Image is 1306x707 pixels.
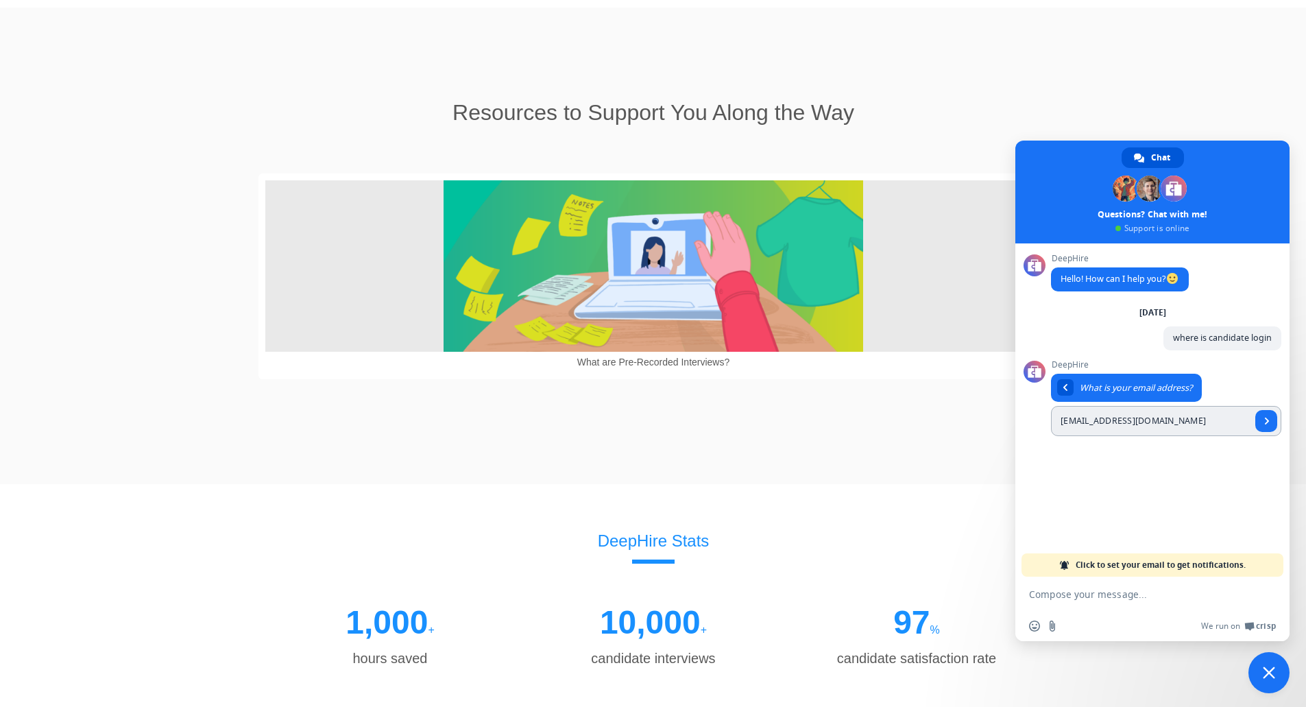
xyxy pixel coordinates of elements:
span: 10,000 [599,603,700,640]
a: We run onCrisp [1201,621,1276,632]
span: Send a file [1047,621,1058,632]
a: imgWhat are Pre-Recorded Interviews? [258,174,1048,380]
input: Enter your email address... [1051,406,1251,436]
span: Crisp [1256,621,1276,632]
div: Close chat [1248,652,1290,693]
span: Hello! How can I help you? [1061,273,1179,285]
div: [DATE] [1139,309,1166,317]
p: hours saved [258,648,522,669]
div: Return to message [1057,379,1074,396]
p: + [428,621,434,638]
span: What is your email address? [1080,382,1192,394]
p: What are Pre-Recorded Interviews? [265,352,1041,373]
span: DeepHire [1051,360,1281,370]
p: % [930,621,939,638]
p: DeepHire Stats [597,528,709,554]
div: Chat [1122,147,1184,168]
span: Click to set your email to get notifications. [1076,553,1246,577]
span: Chat [1151,147,1170,168]
p: candidate interviews [521,648,784,669]
span: where is candidate login [1173,332,1272,344]
p: candidate satisfaction rate [784,648,1048,669]
textarea: Compose your message... [1029,588,1246,601]
span: 1,000 [346,603,428,640]
p: + [700,621,706,638]
p: Resources to Support You Along the Way [258,95,1048,130]
span: Insert an emoji [1029,621,1040,632]
span: 97 [893,603,930,640]
span: We run on [1201,621,1240,632]
img: img [444,181,862,352]
span: DeepHire [1051,254,1189,263]
span: Send [1255,410,1277,432]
